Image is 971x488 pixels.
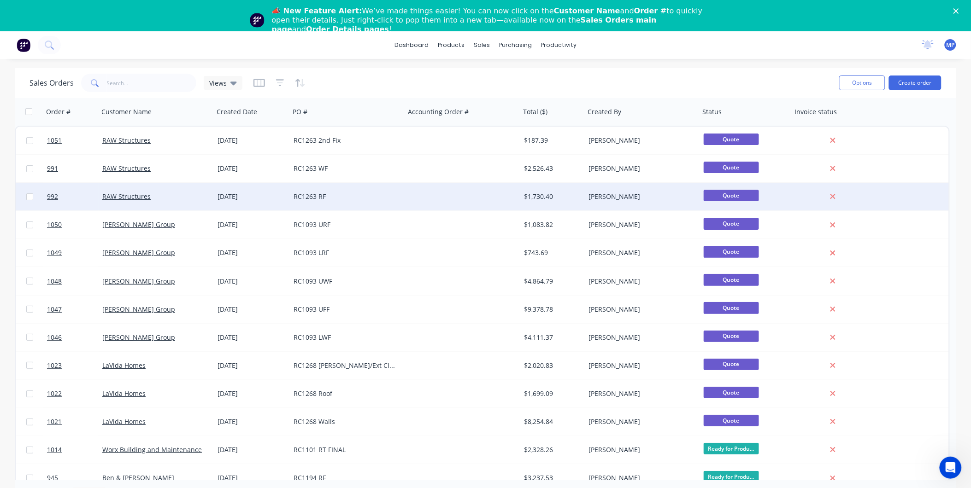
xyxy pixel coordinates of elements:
[704,246,759,257] span: Quote
[524,333,578,342] div: $4,111.37
[102,445,202,454] a: Worx Building and Maintenance
[588,305,691,314] div: [PERSON_NAME]
[272,6,362,15] b: 📣 New Feature Alert:
[524,389,578,398] div: $1,699.09
[102,220,175,229] a: [PERSON_NAME] Group
[524,248,578,257] div: $743.69
[703,107,722,116] div: Status
[294,417,396,426] div: RC1268 Walls
[272,16,657,34] b: Sales Orders main page
[47,305,62,314] span: 1047
[218,220,286,229] div: [DATE]
[524,445,578,454] div: $2,328.26
[294,220,396,229] div: RC1093 URF
[588,333,691,342] div: [PERSON_NAME]
[704,471,759,482] span: Ready for Produ...
[704,387,759,398] span: Quote
[588,361,691,370] div: [PERSON_NAME]
[704,162,759,173] span: Quote
[554,6,620,15] b: Customer Name
[390,38,433,52] a: dashboard
[588,445,691,454] div: [PERSON_NAME]
[102,361,146,370] a: LaVida Homes
[294,305,396,314] div: RC1093 UFF
[47,155,102,182] a: 991
[47,183,102,210] a: 992
[218,192,286,201] div: [DATE]
[47,408,102,436] a: 1021
[940,457,962,479] iframe: Intercom live chat
[294,192,396,201] div: RC1263 RF
[47,277,62,286] span: 1048
[524,361,578,370] div: $2,020.83
[588,192,691,201] div: [PERSON_NAME]
[947,41,955,49] span: MP
[47,333,62,342] span: 1046
[469,38,494,52] div: sales
[524,164,578,173] div: $2,526.43
[953,8,963,14] div: Close
[217,107,257,116] div: Created Date
[218,473,286,482] div: [DATE]
[524,192,578,201] div: $1,730.40
[524,220,578,229] div: $1,083.82
[47,361,62,370] span: 1023
[524,136,578,145] div: $187.39
[839,76,885,90] button: Options
[47,211,102,238] a: 1050
[294,164,396,173] div: RC1263 WF
[218,277,286,286] div: [DATE]
[588,220,691,229] div: [PERSON_NAME]
[634,6,667,15] b: Order #
[588,248,691,257] div: [PERSON_NAME]
[218,417,286,426] div: [DATE]
[47,296,102,323] a: 1047
[294,473,396,482] div: RC1194 RF
[294,361,396,370] div: RC1268 [PERSON_NAME]/Ext Cladding
[704,190,759,201] span: Quote
[524,277,578,286] div: $4,864.79
[47,164,58,173] span: 991
[588,164,691,173] div: [PERSON_NAME]
[588,389,691,398] div: [PERSON_NAME]
[294,389,396,398] div: RC1268 Roof
[795,107,837,116] div: Invoice status
[102,389,146,398] a: LaVida Homes
[218,164,286,173] div: [DATE]
[588,417,691,426] div: [PERSON_NAME]
[218,445,286,454] div: [DATE]
[47,248,62,257] span: 1049
[47,239,102,267] a: 1049
[889,76,942,90] button: Create order
[47,473,58,482] span: 945
[218,389,286,398] div: [DATE]
[47,127,102,154] a: 1051
[523,107,547,116] div: Total ($)
[272,6,707,34] div: We’ve made things easier! You can now click on the and to quickly open their details. Just right-...
[47,324,102,351] a: 1046
[47,192,58,201] span: 992
[293,107,307,116] div: PO #
[433,38,469,52] div: products
[704,331,759,342] span: Quote
[102,417,146,426] a: LaVida Homes
[588,107,621,116] div: Created By
[107,74,197,92] input: Search...
[101,107,152,116] div: Customer Name
[102,192,151,201] a: RAW Structures
[250,13,265,28] img: Profile image for Team
[47,267,102,295] a: 1048
[704,218,759,229] span: Quote
[704,415,759,426] span: Quote
[294,277,396,286] div: RC1093 UWF
[294,136,396,145] div: RC1263 2nd Fix
[47,417,62,426] span: 1021
[294,445,396,454] div: RC1101 RT FINAL
[306,25,389,34] b: Order Details pages
[524,305,578,314] div: $9,378.78
[494,38,536,52] div: purchasing
[47,220,62,229] span: 1050
[218,136,286,145] div: [DATE]
[588,136,691,145] div: [PERSON_NAME]
[102,136,151,145] a: RAW Structures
